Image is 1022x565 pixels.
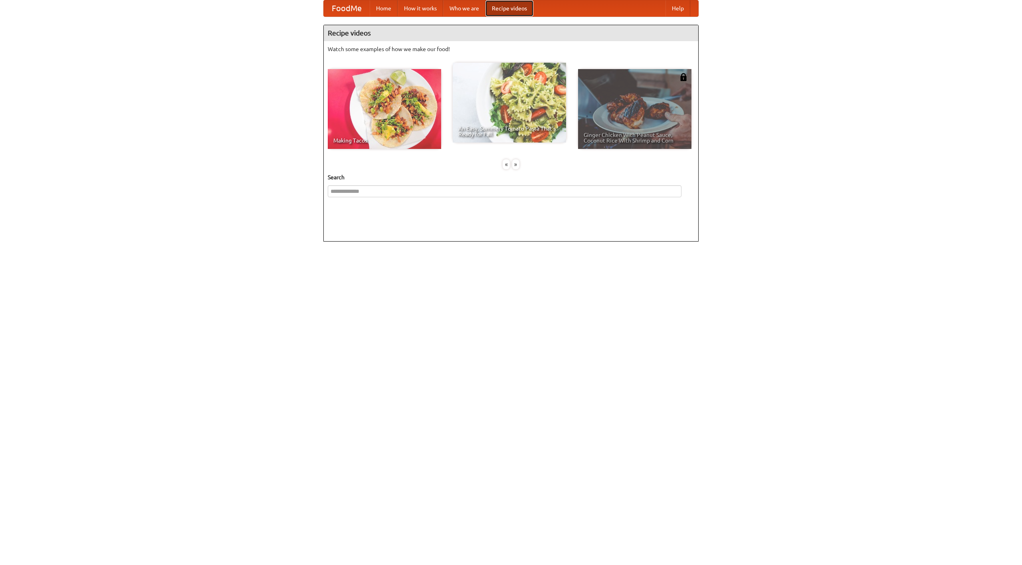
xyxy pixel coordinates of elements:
h5: Search [328,173,694,181]
a: FoodMe [324,0,370,16]
a: Who we are [443,0,485,16]
img: 483408.png [679,73,687,81]
span: An Easy, Summery Tomato Pasta That's Ready for Fall [458,126,561,137]
a: Recipe videos [485,0,533,16]
a: Home [370,0,398,16]
a: An Easy, Summery Tomato Pasta That's Ready for Fall [453,63,566,143]
div: » [512,159,519,169]
a: How it works [398,0,443,16]
a: Help [665,0,690,16]
a: Making Tacos [328,69,441,149]
div: « [503,159,510,169]
span: Making Tacos [333,138,436,143]
p: Watch some examples of how we make our food! [328,45,694,53]
h4: Recipe videos [324,25,698,41]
